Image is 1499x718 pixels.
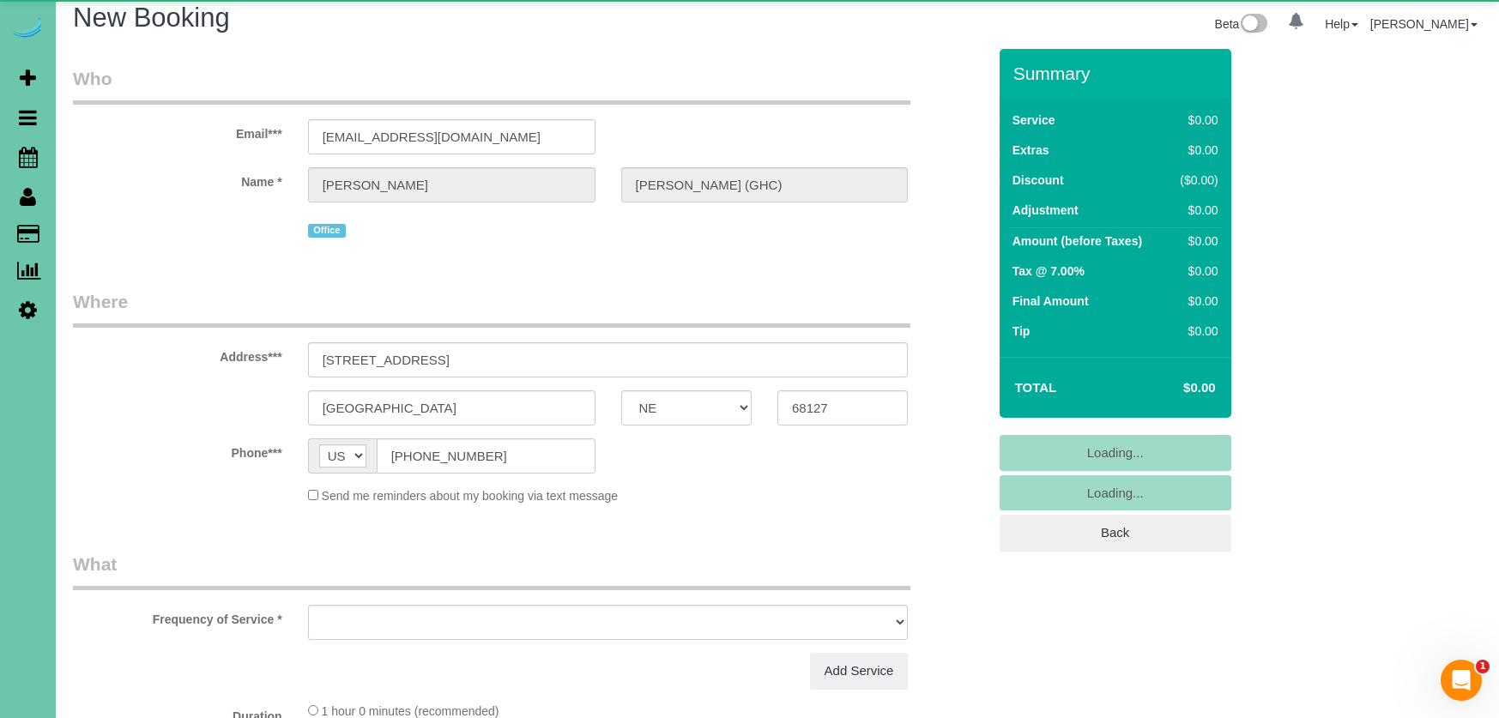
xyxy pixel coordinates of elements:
span: New Booking [73,3,230,33]
label: Name * [60,167,295,190]
h3: Summary [1013,63,1223,83]
label: Tip [1012,323,1031,340]
div: $0.00 [1173,293,1218,310]
label: Amount (before Taxes) [1012,232,1142,250]
label: Extras [1012,142,1049,159]
legend: Where [73,289,910,328]
a: Back [1000,515,1231,551]
legend: What [73,552,910,590]
h4: $0.00 [1132,381,1215,395]
span: 1 hour 0 minutes (recommended) [322,704,499,718]
div: $0.00 [1173,262,1218,280]
label: Adjustment [1012,202,1079,219]
div: $0.00 [1173,142,1218,159]
a: Beta [1215,17,1268,31]
div: $0.00 [1173,112,1218,129]
div: ($0.00) [1173,172,1218,189]
span: 1 [1476,660,1490,673]
iframe: Intercom live chat [1441,660,1482,701]
div: $0.00 [1173,232,1218,250]
label: Frequency of Service * [60,605,295,628]
a: Help [1325,17,1358,31]
label: Discount [1012,172,1064,189]
a: [PERSON_NAME] [1370,17,1478,31]
legend: Who [73,66,910,105]
strong: Total [1015,380,1057,395]
span: Send me reminders about my booking via text message [322,489,619,503]
div: $0.00 [1173,323,1218,340]
label: Service [1012,112,1055,129]
img: New interface [1239,14,1267,36]
label: Tax @ 7.00% [1012,262,1085,280]
label: Final Amount [1012,293,1089,310]
span: Office [308,224,346,238]
img: Automaid Logo [10,17,45,41]
a: Add Service [810,653,909,689]
div: $0.00 [1173,202,1218,219]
